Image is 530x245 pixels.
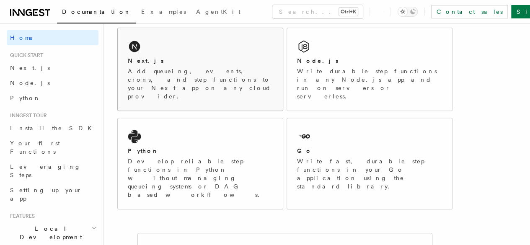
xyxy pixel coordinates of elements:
[62,8,131,15] span: Documentation
[57,3,136,23] a: Documentation
[7,112,47,119] span: Inngest tour
[287,118,452,209] a: GoWrite fast, durable step functions in your Go application using the standard library.
[128,57,164,65] h2: Next.js
[128,157,273,199] p: Develop reliable step functions in Python without managing queueing systems or DAG based workflows.
[272,5,363,18] button: Search...Ctrl+K
[7,136,98,159] a: Your first Functions
[7,221,98,245] button: Local Development
[7,52,43,59] span: Quick start
[117,118,283,209] a: PythonDevelop reliable step functions in Python without managing queueing systems or DAG based wo...
[297,147,312,155] h2: Go
[297,57,339,65] h2: Node.js
[287,28,452,111] a: Node.jsWrite durable step functions in any Node.js app and run on servers or serverless.
[297,157,442,191] p: Write fast, durable step functions in your Go application using the standard library.
[398,7,418,17] button: Toggle dark mode
[297,67,442,101] p: Write durable step functions in any Node.js app and run on servers or serverless.
[196,8,240,15] span: AgentKit
[7,224,91,241] span: Local Development
[128,67,273,101] p: Add queueing, events, crons, and step functions to your Next app on any cloud provider.
[10,95,41,101] span: Python
[10,187,82,202] span: Setting up your app
[7,183,98,206] a: Setting up your app
[7,159,98,183] a: Leveraging Steps
[128,147,159,155] h2: Python
[7,121,98,136] a: Install the SDK
[10,163,81,178] span: Leveraging Steps
[117,28,283,111] a: Next.jsAdd queueing, events, crons, and step functions to your Next app on any cloud provider.
[10,34,34,42] span: Home
[191,3,246,23] a: AgentKit
[7,90,98,106] a: Python
[10,64,50,71] span: Next.js
[431,5,508,18] a: Contact sales
[7,30,98,45] a: Home
[141,8,186,15] span: Examples
[7,60,98,75] a: Next.js
[7,75,98,90] a: Node.js
[10,125,97,132] span: Install the SDK
[7,213,35,219] span: Features
[339,8,358,16] kbd: Ctrl+K
[136,3,191,23] a: Examples
[10,80,50,86] span: Node.js
[10,140,60,155] span: Your first Functions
